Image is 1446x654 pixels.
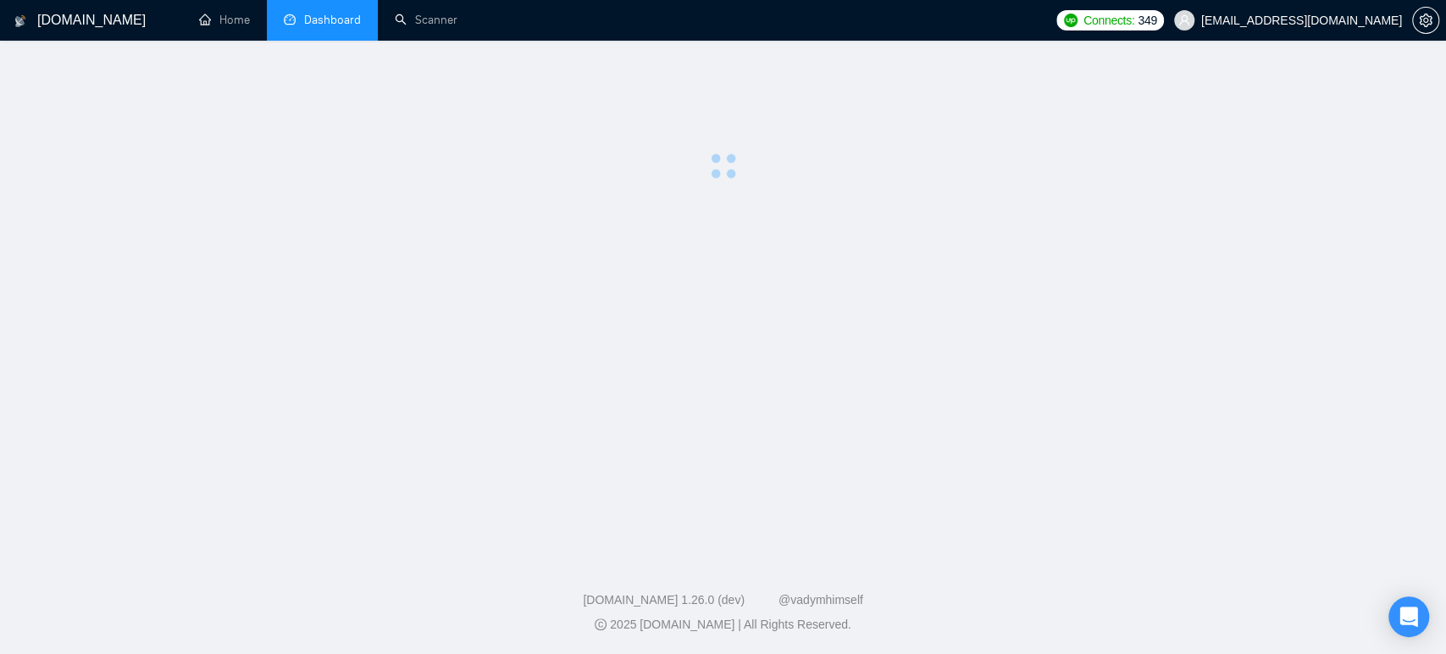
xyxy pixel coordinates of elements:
[395,13,457,27] a: searchScanner
[304,13,361,27] span: Dashboard
[1178,14,1190,26] span: user
[14,8,26,35] img: logo
[595,618,607,630] span: copyright
[284,14,296,25] span: dashboard
[1064,14,1078,27] img: upwork-logo.png
[778,593,863,607] a: @vadymhimself
[14,616,1432,634] div: 2025 [DOMAIN_NAME] | All Rights Reserved.
[199,13,250,27] a: homeHome
[1412,7,1439,34] button: setting
[1412,14,1439,27] a: setting
[583,593,745,607] a: [DOMAIN_NAME] 1.26.0 (dev)
[1138,11,1156,30] span: 349
[1413,14,1438,27] span: setting
[1388,596,1429,637] div: Open Intercom Messenger
[1083,11,1134,30] span: Connects:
